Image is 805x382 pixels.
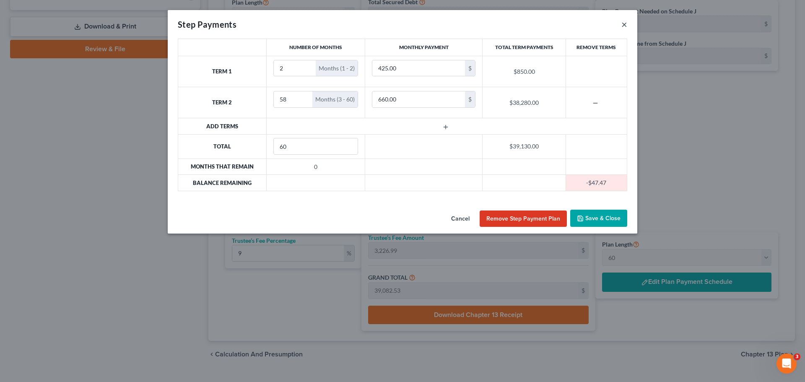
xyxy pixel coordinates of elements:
[566,175,627,191] td: -$47.47
[178,134,267,159] th: Total
[465,91,475,107] div: $
[776,353,797,374] iframe: Intercom live chat
[483,87,566,118] td: $38,280.00
[794,353,800,360] span: 3
[372,91,465,107] input: 0.00
[483,134,566,159] td: $39,130.00
[266,39,365,56] th: Number of Months
[312,91,358,107] div: Months (3 - 60)
[316,60,358,76] div: Months (1 - 2)
[178,56,267,87] th: Term 1
[178,87,267,118] th: Term 2
[372,60,465,76] input: 0.00
[566,39,627,56] th: Remove Terms
[480,210,567,227] button: Remove Step Payment Plan
[274,60,316,76] input: --
[178,18,236,30] div: Step Payments
[483,39,566,56] th: Total Term Payments
[274,138,358,154] input: --
[365,39,483,56] th: Monthly Payment
[444,210,476,227] button: Cancel
[274,91,313,107] input: --
[621,19,627,29] button: ×
[570,210,627,227] button: Save & Close
[178,118,267,134] th: Add Terms
[465,60,475,76] div: $
[483,56,566,87] td: $850.00
[178,159,267,174] th: Months that Remain
[178,175,267,191] th: Balance Remaining
[266,159,365,174] td: 0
